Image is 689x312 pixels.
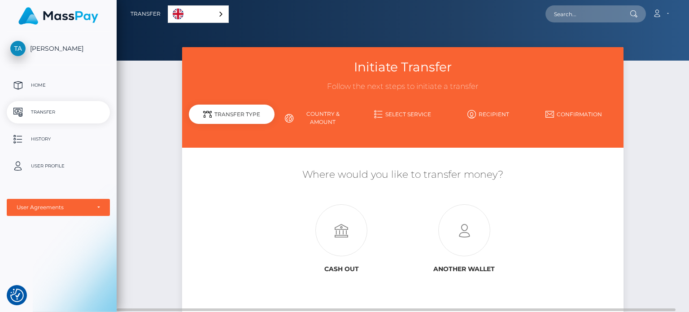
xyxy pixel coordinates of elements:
div: Transfer Type [189,105,275,124]
h6: Cash out [287,265,396,273]
div: User Agreements [17,204,90,211]
p: Home [10,79,106,92]
h5: Where would you like to transfer money? [189,168,616,182]
h6: Another wallet [410,265,519,273]
a: Home [7,74,110,97]
a: Transfer [131,4,161,23]
button: Consent Preferences [10,289,24,302]
aside: Language selected: English [168,5,229,23]
h3: Initiate Transfer [189,58,616,76]
span: [PERSON_NAME] [7,44,110,53]
p: User Profile [10,159,106,173]
button: User Agreements [7,199,110,216]
a: Country & Amount [275,106,360,130]
p: Transfer [10,105,106,119]
a: User Profile [7,155,110,177]
a: Confirmation [531,106,617,122]
div: Language [168,5,229,23]
a: Recipient [445,106,531,122]
h3: Follow the next steps to initiate a transfer [189,81,616,92]
a: Select Service [360,106,446,122]
input: Search... [545,5,630,22]
a: Transfer [7,101,110,123]
img: MassPay [18,7,98,25]
img: Revisit consent button [10,289,24,302]
a: English [168,6,228,22]
a: History [7,128,110,150]
p: History [10,132,106,146]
